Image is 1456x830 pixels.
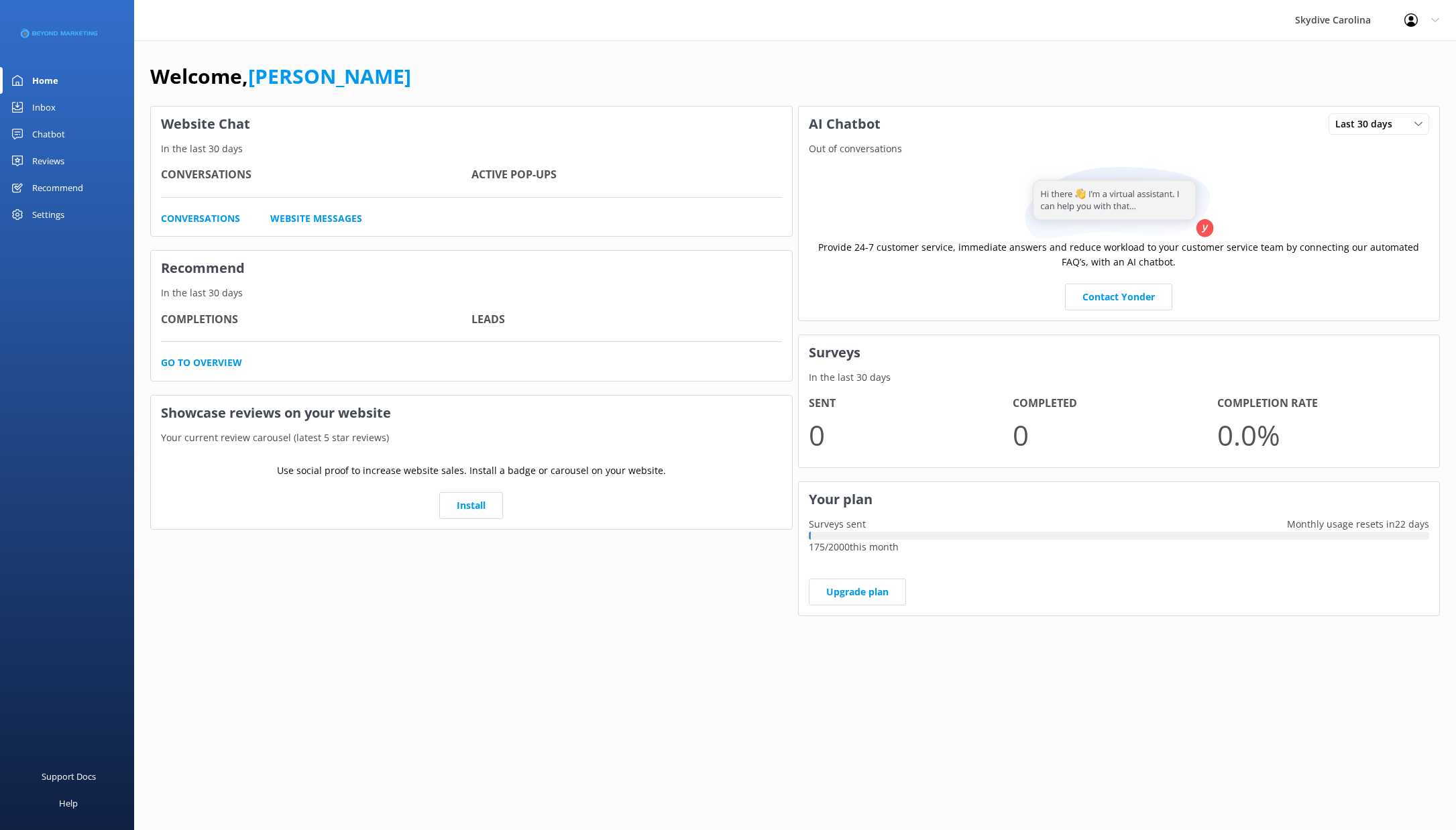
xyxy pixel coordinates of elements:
[799,517,876,532] p: Surveys sent
[799,107,891,141] h3: AI Chatbot
[799,482,1440,517] h3: Your plan
[151,286,792,300] p: In the last 30 days
[1065,284,1172,310] a: Contact Yonder
[32,147,64,174] div: Reviews
[1277,517,1439,532] p: Monthly usage resets in 22 days
[809,395,1013,412] h4: Sent
[809,412,1013,457] p: 0
[809,579,906,605] a: Upgrade plan
[161,166,471,184] h4: Conversations
[270,211,362,226] a: Website Messages
[1335,117,1400,131] span: Last 30 days
[32,201,64,228] div: Settings
[439,492,503,519] a: Install
[799,335,1440,370] h3: Surveys
[471,311,782,329] h4: Leads
[799,370,1440,385] p: In the last 30 days
[151,430,792,445] p: Your current review carousel (latest 5 star reviews)
[151,251,792,286] h3: Recommend
[248,62,411,90] a: [PERSON_NAME]
[151,396,792,430] h3: Showcase reviews on your website
[32,121,65,147] div: Chatbot
[59,790,78,817] div: Help
[161,355,242,370] a: Go to overview
[471,166,782,184] h4: Active Pop-ups
[161,311,471,329] h4: Completions
[799,141,1440,156] p: Out of conversations
[151,107,792,141] h3: Website Chat
[42,763,96,790] div: Support Docs
[1217,395,1422,412] h4: Completion Rate
[151,141,792,156] p: In the last 30 days
[150,60,411,93] h1: Welcome,
[20,23,97,45] img: 3-1676954853.png
[809,540,1430,554] p: 175 / 2000 this month
[32,174,83,201] div: Recommend
[1013,412,1217,457] p: 0
[32,94,56,121] div: Inbox
[32,67,58,94] div: Home
[1217,412,1422,457] p: 0.0 %
[1013,395,1217,412] h4: Completed
[161,211,240,226] a: Conversations
[277,463,666,478] p: Use social proof to increase website sales. Install a badge or carousel on your website.
[1021,167,1216,240] img: assistant...
[809,240,1430,270] p: Provide 24-7 customer service, immediate answers and reduce workload to your customer service tea...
